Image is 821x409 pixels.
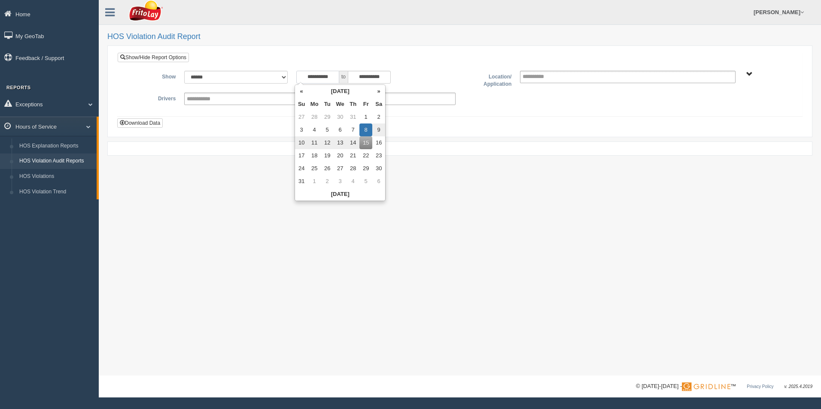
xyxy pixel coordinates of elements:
td: 6 [334,123,347,136]
th: » [372,85,385,98]
th: [DATE] [295,188,385,201]
td: 18 [308,149,321,162]
th: Su [295,98,308,111]
td: 31 [295,175,308,188]
td: 1 [359,111,372,123]
th: « [295,85,308,98]
td: 4 [347,175,359,188]
a: HOS Violations [15,169,97,184]
a: Privacy Policy [747,384,773,389]
td: 22 [359,149,372,162]
td: 27 [295,111,308,123]
th: Fr [359,98,372,111]
td: 8 [359,123,372,136]
th: Mo [308,98,321,111]
label: Show [124,71,180,81]
td: 24 [295,162,308,175]
td: 17 [295,149,308,162]
h2: HOS Violation Audit Report [107,33,812,41]
a: HOS Violation Audit Reports [15,153,97,169]
td: 30 [372,162,385,175]
th: Tu [321,98,334,111]
a: HOS Explanation Reports [15,138,97,154]
td: 4 [308,123,321,136]
td: 11 [308,136,321,149]
td: 14 [347,136,359,149]
td: 1 [308,175,321,188]
td: 10 [295,136,308,149]
td: 3 [334,175,347,188]
td: 29 [359,162,372,175]
td: 12 [321,136,334,149]
div: © [DATE]-[DATE] - ™ [636,382,812,391]
td: 23 [372,149,385,162]
td: 9 [372,123,385,136]
td: 13 [334,136,347,149]
td: 28 [347,162,359,175]
td: 29 [321,111,334,123]
img: Gridline [682,382,730,391]
td: 19 [321,149,334,162]
th: [DATE] [308,85,372,98]
th: Th [347,98,359,111]
button: Download Data [117,118,163,128]
td: 15 [359,136,372,149]
label: Location/ Application [460,71,516,88]
td: 30 [334,111,347,123]
span: to [339,71,348,84]
td: 27 [334,162,347,175]
td: 16 [372,136,385,149]
td: 5 [321,123,334,136]
td: 6 [372,175,385,188]
td: 2 [321,175,334,188]
span: v. 2025.4.2019 [785,384,812,389]
td: 2 [372,111,385,123]
label: Drivers [124,93,180,103]
td: 3 [295,123,308,136]
td: 5 [359,175,372,188]
a: HOS Violation Trend [15,184,97,200]
td: 31 [347,111,359,123]
td: 7 [347,123,359,136]
th: We [334,98,347,111]
td: 28 [308,111,321,123]
th: Sa [372,98,385,111]
td: 26 [321,162,334,175]
td: 25 [308,162,321,175]
td: 21 [347,149,359,162]
a: Show/Hide Report Options [118,53,189,62]
td: 20 [334,149,347,162]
